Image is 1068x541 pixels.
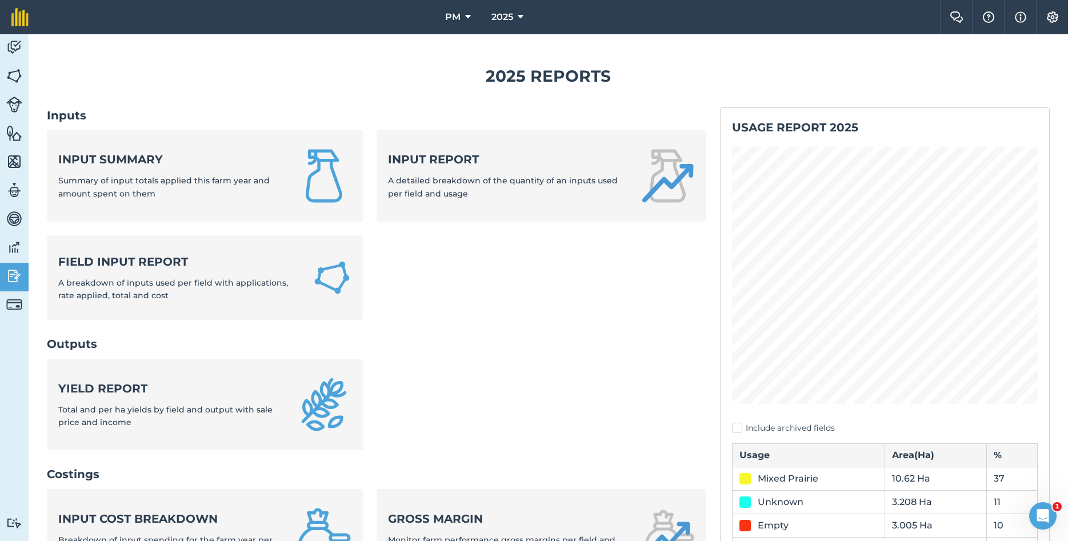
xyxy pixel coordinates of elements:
[58,511,283,527] strong: Input cost breakdown
[6,125,22,142] img: svg+xml;base64,PHN2ZyB4bWxucz0iaHR0cDovL3d3dy53My5vcmcvMjAwMC9zdmciIHdpZHRoPSI1NiIgaGVpZ2h0PSI2MC...
[732,422,1038,434] label: Include archived fields
[11,8,29,26] img: fieldmargin Logo
[58,254,299,270] strong: Field Input Report
[58,175,270,198] span: Summary of input totals applied this farm year and amount spent on them
[491,10,513,24] span: 2025
[6,210,22,227] img: svg+xml;base64,PD94bWwgdmVyc2lvbj0iMS4wIiBlbmNvZGluZz0idXRmLTgiPz4KPCEtLSBHZW5lcmF0b3I6IEFkb2JlIE...
[6,518,22,528] img: svg+xml;base64,PD94bWwgdmVyc2lvbj0iMS4wIiBlbmNvZGluZz0idXRmLTgiPz4KPCEtLSBHZW5lcmF0b3I6IEFkb2JlIE...
[982,11,995,23] img: A question mark icon
[885,443,987,467] th: Area ( Ha )
[758,495,803,509] div: Unknown
[58,380,283,396] strong: Yield report
[313,257,351,298] img: Field Input Report
[47,107,706,123] h2: Inputs
[732,119,1038,135] h2: Usage report 2025
[47,336,706,352] h2: Outputs
[885,490,987,514] td: 3.208 Ha
[47,466,706,482] h2: Costings
[47,235,363,320] a: Field Input ReportA breakdown of inputs used per field with applications, rate applied, total and...
[885,514,987,537] td: 3.005 Ha
[987,443,1038,467] th: %
[6,267,22,284] img: svg+xml;base64,PD94bWwgdmVyc2lvbj0iMS4wIiBlbmNvZGluZz0idXRmLTgiPz4KPCEtLSBHZW5lcmF0b3I6IEFkb2JlIE...
[1046,11,1059,23] img: A cog icon
[445,10,461,24] span: PM
[6,182,22,199] img: svg+xml;base64,PD94bWwgdmVyc2lvbj0iMS4wIiBlbmNvZGluZz0idXRmLTgiPz4KPCEtLSBHZW5lcmF0b3I6IEFkb2JlIE...
[6,296,22,312] img: svg+xml;base64,PD94bWwgdmVyc2lvbj0iMS4wIiBlbmNvZGluZz0idXRmLTgiPz4KPCEtLSBHZW5lcmF0b3I6IEFkb2JlIE...
[987,490,1038,514] td: 11
[58,278,288,300] span: A breakdown of inputs used per field with applications, rate applied, total and cost
[388,151,626,167] strong: Input report
[377,130,706,222] a: Input reportA detailed breakdown of the quantity of an inputs used per field and usage
[297,377,351,432] img: Yield report
[987,514,1038,537] td: 10
[58,404,273,427] span: Total and per ha yields by field and output with sale price and income
[758,472,818,486] div: Mixed Prairie
[58,151,283,167] strong: Input summary
[388,175,618,198] span: A detailed breakdown of the quantity of an inputs used per field and usage
[640,149,695,203] img: Input report
[6,239,22,256] img: svg+xml;base64,PD94bWwgdmVyc2lvbj0iMS4wIiBlbmNvZGluZz0idXRmLTgiPz4KPCEtLSBHZW5lcmF0b3I6IEFkb2JlIE...
[47,130,363,222] a: Input summarySummary of input totals applied this farm year and amount spent on them
[758,519,789,532] div: Empty
[6,39,22,56] img: svg+xml;base64,PD94bWwgdmVyc2lvbj0iMS4wIiBlbmNvZGluZz0idXRmLTgiPz4KPCEtLSBHZW5lcmF0b3I6IEFkb2JlIE...
[1053,502,1062,511] span: 1
[885,467,987,490] td: 10.62 Ha
[1015,10,1026,24] img: svg+xml;base64,PHN2ZyB4bWxucz0iaHR0cDovL3d3dy53My5vcmcvMjAwMC9zdmciIHdpZHRoPSIxNyIgaGVpZ2h0PSIxNy...
[987,467,1038,490] td: 37
[1029,502,1057,530] iframe: Intercom live chat
[47,63,1050,89] h1: 2025 Reports
[6,67,22,85] img: svg+xml;base64,PHN2ZyB4bWxucz0iaHR0cDovL3d3dy53My5vcmcvMjAwMC9zdmciIHdpZHRoPSI1NiIgaGVpZ2h0PSI2MC...
[388,511,626,527] strong: Gross margin
[6,97,22,113] img: svg+xml;base64,PD94bWwgdmVyc2lvbj0iMS4wIiBlbmNvZGluZz0idXRmLTgiPz4KPCEtLSBHZW5lcmF0b3I6IEFkb2JlIE...
[6,153,22,170] img: svg+xml;base64,PHN2ZyB4bWxucz0iaHR0cDovL3d3dy53My5vcmcvMjAwMC9zdmciIHdpZHRoPSI1NiIgaGVpZ2h0PSI2MC...
[47,359,363,450] a: Yield reportTotal and per ha yields by field and output with sale price and income
[297,149,351,203] img: Input summary
[950,11,963,23] img: Two speech bubbles overlapping with the left bubble in the forefront
[733,443,885,467] th: Usage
